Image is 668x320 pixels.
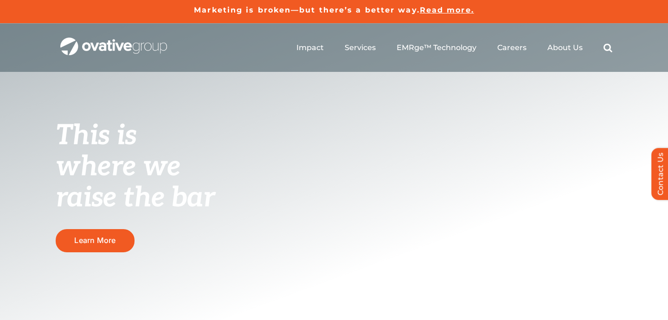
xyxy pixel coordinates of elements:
a: Services [345,43,376,52]
a: Careers [497,43,527,52]
a: Learn More [56,229,135,252]
a: EMRge™ Technology [397,43,476,52]
a: OG_Full_horizontal_WHT [60,37,167,45]
a: Marketing is broken—but there’s a better way. [194,6,420,14]
span: Learn More [74,236,116,245]
span: This is [56,119,136,153]
a: Read more. [420,6,474,14]
a: Search [604,43,612,52]
nav: Menu [296,33,612,63]
span: where we raise the bar [56,150,215,215]
a: Impact [296,43,324,52]
a: About Us [547,43,583,52]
